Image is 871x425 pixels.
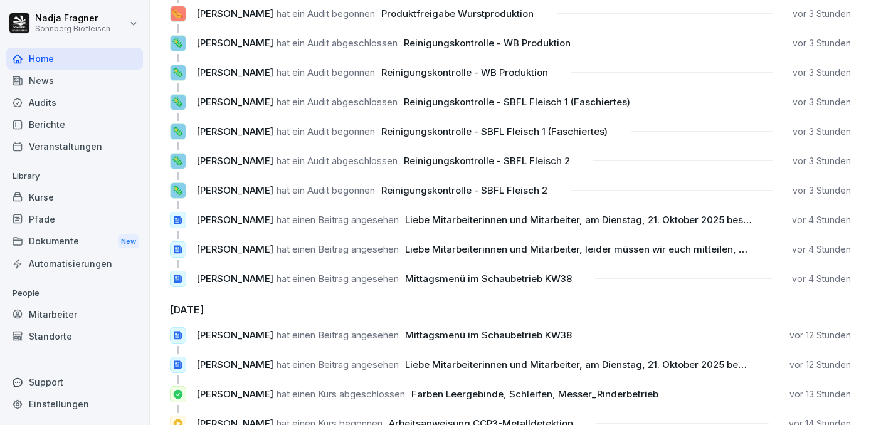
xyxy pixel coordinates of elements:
span: hat einen Kurs abgeschlossen [277,388,405,400]
p: 🦠 [172,125,184,139]
p: Nadja Fragner [35,13,110,24]
span: hat ein Audit begonnen [277,8,375,19]
p: vor 4 Stunden [792,273,851,285]
a: Berichte [6,113,143,135]
p: vor 3 Stunden [793,184,851,197]
span: [PERSON_NAME] [196,155,273,167]
span: [PERSON_NAME] [196,273,273,285]
span: Reinigungskontrolle - SBFL Fleisch 1 (Faschiertes) [381,125,608,137]
a: Standorte [6,325,143,347]
p: Sonnberg Biofleisch [35,24,110,33]
span: hat einen Beitrag angesehen [277,273,399,285]
div: Dokumente [6,230,143,253]
p: vor 12 Stunden [789,329,851,342]
a: Home [6,48,143,70]
span: hat einen Beitrag angesehen [277,243,399,255]
p: 🌭 [172,7,184,21]
span: [PERSON_NAME] [196,8,273,19]
p: vor 4 Stunden [792,243,851,256]
div: Support [6,371,143,393]
span: Liebe Mitarbeiterinnen und Mitarbeiter, am Dienstag, 21. Oktober 2025 besteht wieder die Möglichkei [405,359,864,370]
p: 🦠 [172,36,184,51]
span: hat ein Audit begonnen [277,66,375,78]
span: [PERSON_NAME] [196,214,273,226]
span: Liebe Mitarbeiterinnen und Mitarbeiter, am Dienstag, 21. Oktober 2025 besteht wieder die Möglichkei [405,214,864,226]
p: vor 4 Stunden [792,214,851,226]
span: hat einen Beitrag angesehen [277,329,399,341]
p: vor 3 Stunden [793,155,851,167]
span: [PERSON_NAME] [196,96,273,108]
span: [PERSON_NAME] [196,359,273,370]
div: New [118,234,139,249]
p: vor 3 Stunden [793,8,851,20]
span: [PERSON_NAME] [196,243,273,255]
span: [PERSON_NAME] [196,329,273,341]
span: hat ein Audit begonnen [277,125,375,137]
p: vor 12 Stunden [789,359,851,371]
span: [PERSON_NAME] [196,66,273,78]
p: 🦠 [172,154,184,169]
span: Mittagsmenü im Schaubetrieb KW38 [405,273,572,285]
span: hat ein Audit abgeschlossen [277,37,398,49]
p: vor 3 Stunden [793,125,851,138]
span: [PERSON_NAME] [196,125,273,137]
span: hat einen Beitrag angesehen [277,359,399,370]
span: Reinigungskontrolle - WB Produktion [381,66,548,78]
p: vor 3 Stunden [793,37,851,50]
span: Mittagsmenü im Schaubetrieb KW38 [405,329,572,341]
a: Kurse [6,186,143,208]
p: vor 3 Stunden [793,96,851,108]
p: vor 13 Stunden [789,388,851,401]
span: hat ein Audit begonnen [277,184,375,196]
span: Reinigungskontrolle - SBFL Fleisch 1 (Faschiertes) [404,96,630,108]
span: Liebe Mitarbeiterinnen und Mitarbeiter, leider müssen wir euch mitteilen, dass es vermehrt vorkommt [405,243,867,255]
a: Automatisierungen [6,253,143,275]
a: DokumenteNew [6,230,143,253]
span: Reinigungskontrolle - SBFL Fleisch 2 [381,184,547,196]
span: Produktfreigabe Wurstproduktion [381,8,534,19]
span: Farben Leergebinde, Schleifen, Messer_Rinderbetrieb [411,388,658,400]
a: Veranstaltungen [6,135,143,157]
p: 🦠 [172,184,184,198]
span: hat ein Audit abgeschlossen [277,155,398,167]
span: Reinigungskontrolle - WB Produktion [404,37,571,49]
p: Library [6,166,143,186]
span: hat einen Beitrag angesehen [277,214,399,226]
span: [PERSON_NAME] [196,184,273,196]
a: Einstellungen [6,393,143,415]
p: 🦠 [172,66,184,80]
span: Reinigungskontrolle - SBFL Fleisch 2 [404,155,570,167]
a: News [6,70,143,92]
p: People [6,283,143,303]
p: vor 3 Stunden [793,66,851,79]
span: [PERSON_NAME] [196,37,273,49]
h6: [DATE] [170,302,851,317]
span: hat ein Audit abgeschlossen [277,96,398,108]
a: Audits [6,92,143,113]
span: [PERSON_NAME] [196,388,273,400]
p: 🦠 [172,95,184,110]
a: Pfade [6,208,143,230]
a: Mitarbeiter [6,303,143,325]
